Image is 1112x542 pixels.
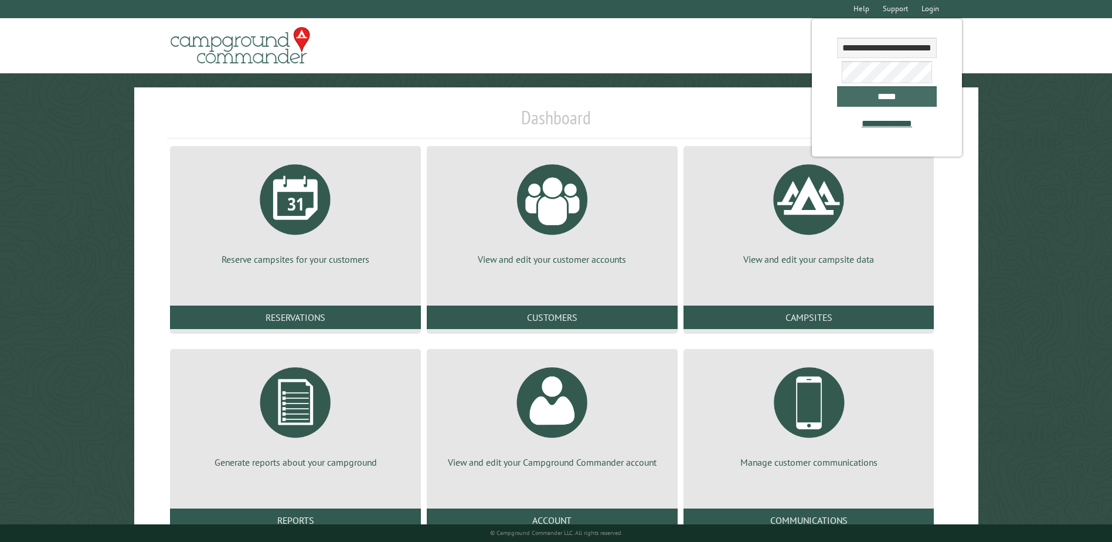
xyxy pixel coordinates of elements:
[167,23,314,69] img: Campground Commander
[427,306,678,329] a: Customers
[698,155,920,266] a: View and edit your campsite data
[184,358,407,469] a: Generate reports about your campground
[427,509,678,532] a: Account
[698,253,920,266] p: View and edit your campsite data
[441,358,664,469] a: View and edit your Campground Commander account
[441,155,664,266] a: View and edit your customer accounts
[184,456,407,469] p: Generate reports about your campground
[683,306,934,329] a: Campsites
[441,456,664,469] p: View and edit your Campground Commander account
[170,509,421,532] a: Reports
[683,509,934,532] a: Communications
[698,358,920,469] a: Manage customer communications
[184,253,407,266] p: Reserve campsites for your customers
[441,253,664,266] p: View and edit your customer accounts
[170,306,421,329] a: Reservations
[490,529,623,537] small: © Campground Commander LLC. All rights reserved.
[184,155,407,266] a: Reserve campsites for your customers
[698,456,920,469] p: Manage customer communications
[167,106,944,138] h1: Dashboard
